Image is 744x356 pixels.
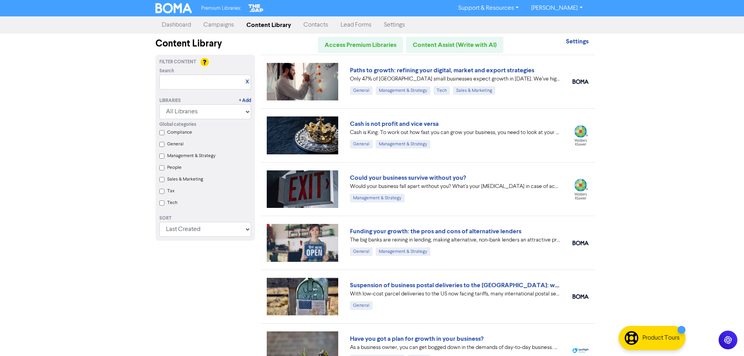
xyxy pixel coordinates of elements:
label: Compliance [167,129,192,136]
a: Access Premium Libraries [318,37,403,53]
div: General [350,247,373,256]
a: Campaigns [197,17,240,33]
div: Libraries [159,97,181,104]
a: Could your business survive without you? [350,174,466,182]
img: BOMA Logo [155,3,192,13]
div: Sort [159,215,251,222]
a: Paths to growth: refining your digital, market and export strategies [350,66,534,74]
img: The Gap [247,3,264,13]
img: spotlight [573,348,589,353]
img: boma [573,241,589,245]
a: Lead Forms [334,17,378,33]
label: Tax [167,188,175,195]
div: General [350,140,373,148]
div: Management & Strategy [350,194,405,202]
label: People [167,164,182,171]
a: Content Library [240,17,297,33]
a: Settings [566,39,589,45]
a: [PERSON_NAME] [525,2,589,14]
a: + Add [239,97,251,104]
a: Have you got a plan for growth in your business? [350,335,484,343]
a: Dashboard [155,17,197,33]
label: Sales & Marketing [167,176,203,183]
div: Management & Strategy [376,247,430,256]
div: As a business owner, you can get bogged down in the demands of day-to-day business. We can help b... [350,343,561,352]
a: Support & Resources [452,2,525,14]
div: General [350,86,373,95]
iframe: Chat Widget [705,318,744,356]
a: Settings [378,17,411,33]
label: Tech [167,199,177,206]
label: Management & Strategy [167,152,216,159]
div: With low-cost parcel deliveries to the US now facing tariffs, many international postal services ... [350,290,561,298]
a: Contacts [297,17,334,33]
span: Premium Libraries: [201,6,241,11]
div: Would your business fall apart without you? What’s your Plan B in case of accident, illness, or j... [350,182,561,191]
img: wolterskluwer [573,179,589,199]
a: Funding your growth: the pros and cons of alternative lenders [350,227,521,235]
div: Only 47% of New Zealand small businesses expect growth in 2025. We’ve highlighted four key ways y... [350,75,561,83]
div: Sales & Marketing [453,86,495,95]
img: wolterskluwer [573,125,589,146]
span: Search [159,68,174,75]
div: Management & Strategy [376,140,430,148]
div: Content Library [155,37,255,51]
div: The big banks are reining in lending, making alternative, non-bank lenders an attractive proposit... [350,236,561,244]
div: Management & Strategy [376,86,430,95]
strong: Settings [566,38,589,45]
div: Filter Content [159,59,251,66]
div: General [350,301,373,310]
div: Tech [434,86,450,95]
label: General [167,141,184,148]
a: Suspension of business postal deliveries to the [GEOGRAPHIC_DATA]: what options do you have? [350,281,625,289]
a: X [246,79,249,85]
div: Cash is King. To work out how fast you can grow your business, you need to look at your projected... [350,129,561,137]
img: boma [573,294,589,299]
a: Cash is not profit and vice versa [350,120,439,128]
div: Global categories [159,121,251,128]
img: boma [573,79,589,84]
a: Content Assist (Write with AI) [406,37,503,53]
